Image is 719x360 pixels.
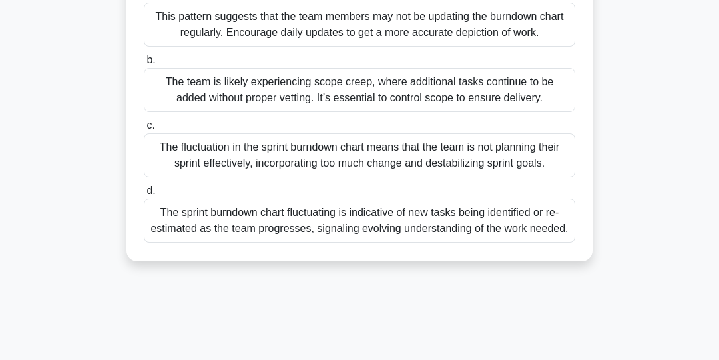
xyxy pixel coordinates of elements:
div: The sprint burndown chart fluctuating is indicative of new tasks being identified or re-estimated... [144,199,575,243]
div: The team is likely experiencing scope creep, where additional tasks continue to be added without ... [144,68,575,112]
span: c. [146,119,154,131]
div: This pattern suggests that the team members may not be updating the burndown chart regularly. Enc... [144,3,575,47]
span: d. [146,185,155,196]
span: b. [146,54,155,65]
div: The fluctuation in the sprint burndown chart means that the team is not planning their sprint eff... [144,133,575,177]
